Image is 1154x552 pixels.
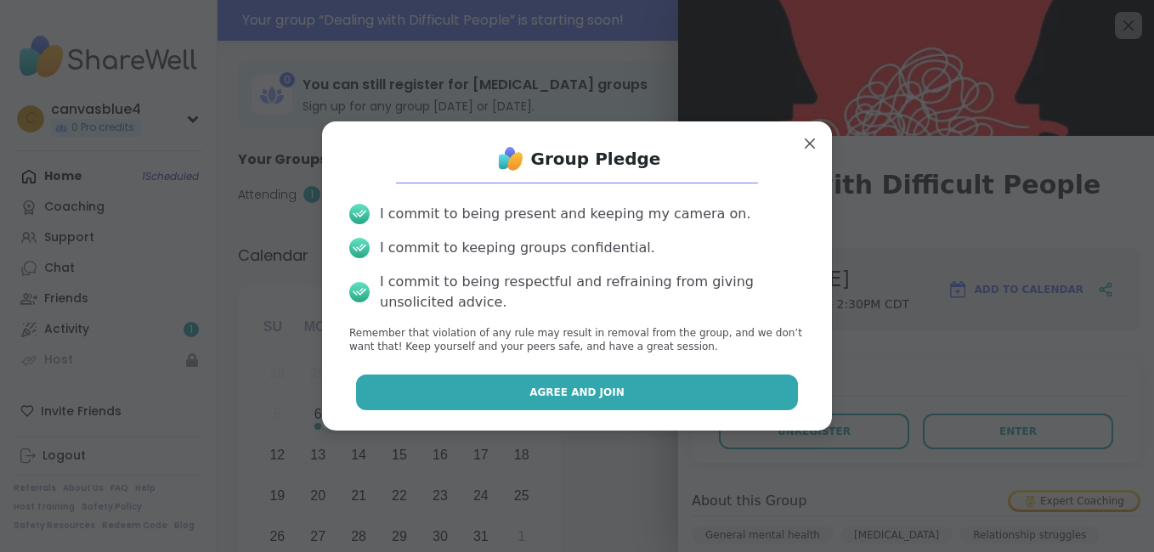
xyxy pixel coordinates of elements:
h1: Group Pledge [531,147,661,171]
p: Remember that violation of any rule may result in removal from the group, and we don’t want that!... [349,326,805,355]
div: I commit to being present and keeping my camera on. [380,204,750,224]
button: Agree and Join [356,375,799,410]
span: Agree and Join [529,385,625,400]
div: I commit to being respectful and refraining from giving unsolicited advice. [380,272,805,313]
img: ShareWell Logo [494,142,528,176]
div: I commit to keeping groups confidential. [380,238,655,258]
